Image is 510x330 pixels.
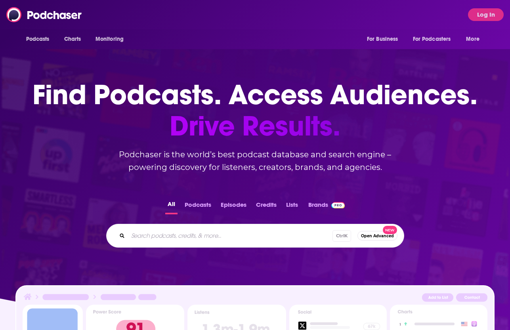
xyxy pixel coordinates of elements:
[97,148,414,174] h2: Podchaser is the world’s best podcast database and search engine – powering discovery for listene...
[23,292,488,304] img: Podcast Insights Header
[466,34,479,45] span: More
[332,230,351,242] span: Ctrl K
[182,199,214,214] button: Podcasts
[308,199,345,214] a: BrandsPodchaser Pro
[218,199,249,214] button: Episodes
[361,234,394,238] span: Open Advanced
[165,199,178,214] button: All
[96,34,124,45] span: Monitoring
[413,34,451,45] span: For Podcasters
[284,199,300,214] button: Lists
[468,8,504,21] button: Log In
[367,34,398,45] span: For Business
[254,199,279,214] button: Credits
[361,32,408,47] button: open menu
[32,79,478,142] h1: Find Podcasts. Access Audiences.
[59,32,86,47] a: Charts
[331,202,345,208] img: Podchaser Pro
[6,7,82,22] img: Podchaser - Follow, Share and Rate Podcasts
[383,226,397,234] span: New
[408,32,462,47] button: open menu
[90,32,134,47] button: open menu
[460,32,489,47] button: open menu
[106,224,404,248] div: Search podcasts, credits, & more...
[64,34,81,45] span: Charts
[21,32,60,47] button: open menu
[26,34,50,45] span: Podcasts
[128,229,332,242] input: Search podcasts, credits, & more...
[32,111,478,142] span: Drive Results.
[357,231,397,240] button: Open AdvancedNew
